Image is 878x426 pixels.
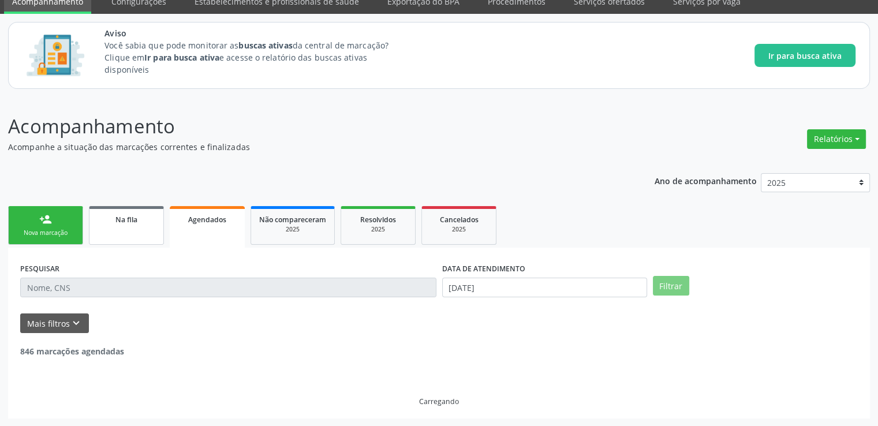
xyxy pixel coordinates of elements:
label: PESQUISAR [20,260,59,278]
div: 2025 [259,225,326,234]
input: Nome, CNS [20,278,436,297]
span: Agendados [188,215,226,225]
div: Nova marcação [17,229,74,237]
span: Aviso [104,27,410,39]
span: Resolvidos [360,215,396,225]
div: person_add [39,213,52,226]
span: Cancelados [440,215,479,225]
strong: Ir para busca ativa [144,52,219,63]
span: Na fila [115,215,137,225]
span: Ir para busca ativa [768,50,842,62]
button: Filtrar [653,276,689,296]
p: Acompanhe a situação das marcações correntes e finalizadas [8,141,611,153]
p: Você sabia que pode monitorar as da central de marcação? Clique em e acesse o relatório das busca... [104,39,410,76]
span: Não compareceram [259,215,326,225]
strong: 846 marcações agendadas [20,346,124,357]
button: Ir para busca ativa [754,44,855,67]
p: Ano de acompanhamento [655,173,757,188]
div: 2025 [430,225,488,234]
button: Mais filtroskeyboard_arrow_down [20,313,89,334]
div: Carregando [419,397,459,406]
input: Selecione um intervalo [442,278,647,297]
button: Relatórios [807,129,866,149]
strong: buscas ativas [238,40,292,51]
p: Acompanhamento [8,112,611,141]
img: Imagem de CalloutCard [23,29,88,81]
i: keyboard_arrow_down [70,317,83,330]
div: 2025 [349,225,407,234]
label: DATA DE ATENDIMENTO [442,260,525,278]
